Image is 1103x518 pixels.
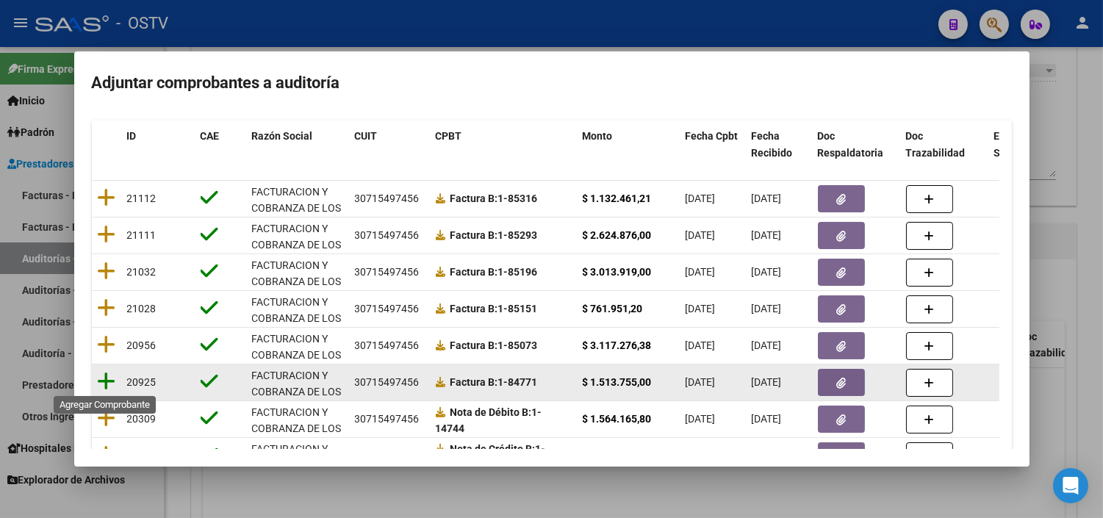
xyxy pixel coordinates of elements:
span: [DATE] [686,303,716,314]
span: Doc Respaldatoria [818,130,884,159]
span: 21032 [127,266,157,278]
span: [DATE] [686,266,716,278]
span: [DATE] [686,193,716,204]
strong: $ 3.013.919,00 [583,266,652,278]
div: FACTURACION Y COBRANZA DE LOS EFECTORES PUBLICOS S.E. [252,367,343,434]
span: Fecha Recibido [752,130,793,159]
strong: 1-85151 [450,303,538,314]
datatable-header-cell: Doc Respaldatoria [812,120,900,169]
div: FACTURACION Y COBRANZA DE LOS EFECTORES PUBLICOS S.E. [252,184,343,251]
datatable-header-cell: Monto [577,120,680,169]
span: [DATE] [752,229,782,241]
datatable-header-cell: Razón Social [246,120,349,169]
span: 30715497456 [355,376,420,388]
div: Open Intercom Messenger [1053,468,1088,503]
span: Nota de Débito B: [450,406,532,418]
span: [DATE] [752,376,782,388]
strong: $ 1.132.461,21 [583,193,652,204]
div: FACTURACION Y COBRANZA DE LOS EFECTORES PUBLICOS S.E. [252,404,343,471]
span: [DATE] [752,193,782,204]
span: Factura B: [450,266,498,278]
strong: 1-84771 [450,376,538,388]
span: [DATE] [752,266,782,278]
datatable-header-cell: CAE [195,120,246,169]
datatable-header-cell: CUIT [349,120,430,169]
span: Expediente SUR Asociado [994,130,1060,159]
span: 30715497456 [355,413,420,425]
strong: 1-14744 [436,406,542,435]
span: 20956 [127,339,157,351]
span: 21111 [127,229,157,241]
div: FACTURACION Y COBRANZA DE LOS EFECTORES PUBLICOS S.E. [252,257,343,324]
span: Factura B: [450,229,498,241]
span: [DATE] [752,303,782,314]
span: Factura B: [450,193,498,204]
span: Factura B: [450,376,498,388]
span: 30715497456 [355,229,420,241]
span: CAE [201,130,220,142]
span: Nota de Crédito B: [450,443,536,455]
datatable-header-cell: ID [121,120,195,169]
span: [DATE] [686,376,716,388]
div: FACTURACION Y COBRANZA DE LOS EFECTORES PUBLICOS S.E. [252,294,343,361]
span: CUIT [355,130,378,142]
strong: 1-85293 [450,229,538,241]
span: Factura B: [450,303,498,314]
span: ID [127,130,137,142]
span: Factura B: [450,339,498,351]
strong: 1-31342 [436,443,546,472]
span: 21112 [127,193,157,204]
h2: Adjuntar comprobantes a auditoría [92,69,1012,97]
datatable-header-cell: Doc Trazabilidad [900,120,988,169]
span: [DATE] [686,339,716,351]
span: 30715497456 [355,266,420,278]
span: Doc Trazabilidad [906,130,966,159]
span: [DATE] [686,229,716,241]
span: 21028 [127,303,157,314]
span: Fecha Cpbt [686,130,739,142]
strong: $ 3.117.276,38 [583,339,652,351]
datatable-header-cell: Fecha Cpbt [680,120,746,169]
span: [DATE] [752,339,782,351]
strong: 1-85196 [450,266,538,278]
span: [DATE] [686,413,716,425]
span: 30715497456 [355,193,420,204]
span: CPBT [436,130,462,142]
span: Razón Social [252,130,313,142]
strong: $ 2.624.876,00 [583,229,652,241]
strong: $ 1.564.165,80 [583,413,652,425]
div: FACTURACION Y COBRANZA DE LOS EFECTORES PUBLICOS S.E. [252,220,343,287]
strong: $ 1.513.755,00 [583,376,652,388]
div: FACTURACION Y COBRANZA DE LOS EFECTORES PUBLICOS S.E. [252,441,343,508]
datatable-header-cell: Fecha Recibido [746,120,812,169]
span: 20309 [127,413,157,425]
strong: 1-85316 [450,193,538,204]
span: 30715497456 [355,339,420,351]
div: FACTURACION Y COBRANZA DE LOS EFECTORES PUBLICOS S.E. [252,331,343,398]
datatable-header-cell: CPBT [430,120,577,169]
span: 30715497456 [355,303,420,314]
span: Monto [583,130,613,142]
span: [DATE] [752,413,782,425]
strong: $ 761.951,20 [583,303,643,314]
span: 20925 [127,376,157,388]
strong: 1-85073 [450,339,538,351]
datatable-header-cell: Expediente SUR Asociado [988,120,1069,169]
